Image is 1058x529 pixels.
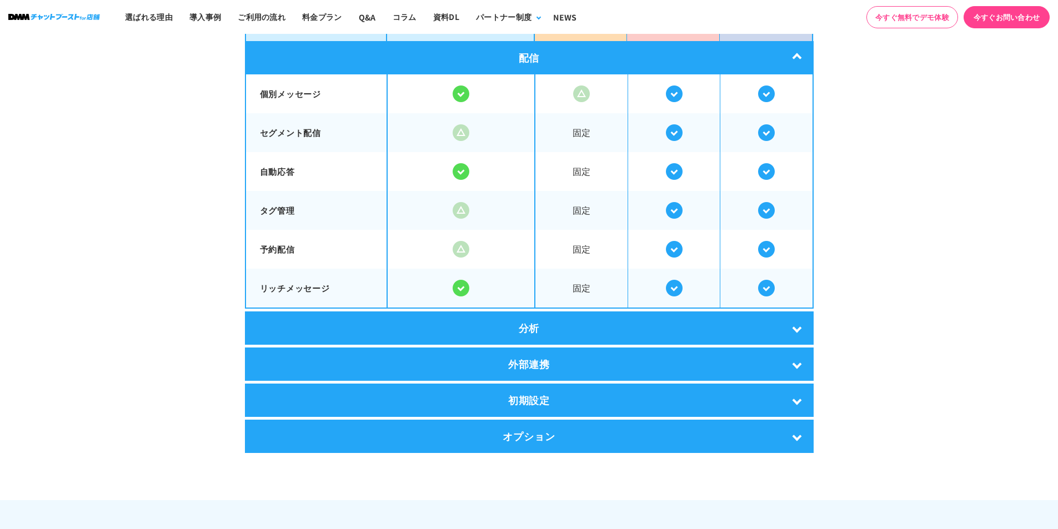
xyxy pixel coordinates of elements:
p: セグメント配信 [260,127,373,139]
span: 固定 [535,114,628,150]
p: タグ管理 [260,204,373,217]
span: 固定 [535,153,628,189]
span: 固定 [535,192,628,228]
div: 分析 [245,311,814,345]
div: 外部連携 [245,347,814,381]
div: パートナー制度 [476,11,531,23]
p: 自動応答 [260,165,373,178]
div: オプション [245,420,814,453]
span: 固定 [535,270,628,306]
a: 今すぐ無料でデモ体験 [866,6,958,28]
img: ロゴ [8,14,100,20]
a: 今すぐお問い合わせ [964,6,1050,28]
div: 初期設定 [245,384,814,417]
span: 固定 [535,231,628,267]
p: リッチメッセージ [260,282,373,295]
p: 予約配信 [260,243,373,256]
div: 配信 [245,41,814,74]
p: 個別メッセージ [260,88,373,100]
